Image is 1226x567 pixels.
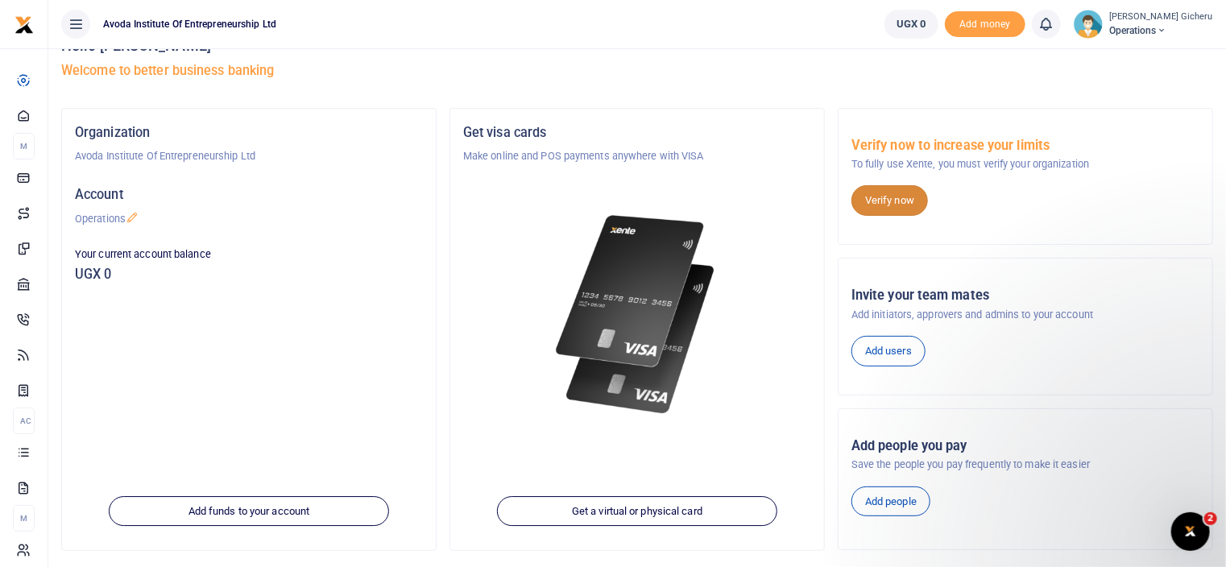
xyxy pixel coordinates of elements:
[75,211,423,227] p: Operations
[897,16,926,32] span: UGX 0
[75,187,423,203] h5: Account
[97,17,283,31] span: Avoda Institute Of Entrepreneurship Ltd
[14,15,34,35] img: logo-small
[851,307,1199,323] p: Add initiators, approvers and admins to your account
[945,11,1025,38] li: Toup your wallet
[945,17,1025,29] a: Add money
[851,138,1199,154] h5: Verify now to increase your limits
[1074,10,1213,39] a: profile-user [PERSON_NAME] Gicheru Operations
[497,496,777,527] a: Get a virtual or physical card
[851,288,1199,304] h5: Invite your team mates
[463,125,811,141] h5: Get visa cards
[851,156,1199,172] p: To fully use Xente, you must verify your organization
[884,10,938,39] a: UGX 0
[1204,512,1217,525] span: 2
[463,148,811,164] p: Make online and POS payments anywhere with VISA
[109,496,389,527] a: Add funds to your account
[878,10,945,39] li: Wallet ballance
[13,133,35,159] li: M
[61,63,1213,79] h5: Welcome to better business banking
[851,336,926,366] a: Add users
[851,457,1199,473] p: Save the people you pay frequently to make it easier
[75,267,423,283] h5: UGX 0
[731,549,748,566] button: Close
[13,505,35,532] li: M
[1074,10,1103,39] img: profile-user
[945,11,1025,38] span: Add money
[14,18,34,30] a: logo-small logo-large logo-large
[550,203,724,427] img: xente-_physical_cards.png
[851,486,930,517] a: Add people
[75,125,423,141] h5: Organization
[1171,512,1210,551] iframe: Intercom live chat
[1109,23,1213,38] span: Operations
[13,408,35,434] li: Ac
[851,438,1199,454] h5: Add people you pay
[1109,10,1213,24] small: [PERSON_NAME] Gicheru
[75,246,423,263] p: Your current account balance
[75,148,423,164] p: Avoda Institute Of Entrepreneurship Ltd
[851,185,928,216] a: Verify now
